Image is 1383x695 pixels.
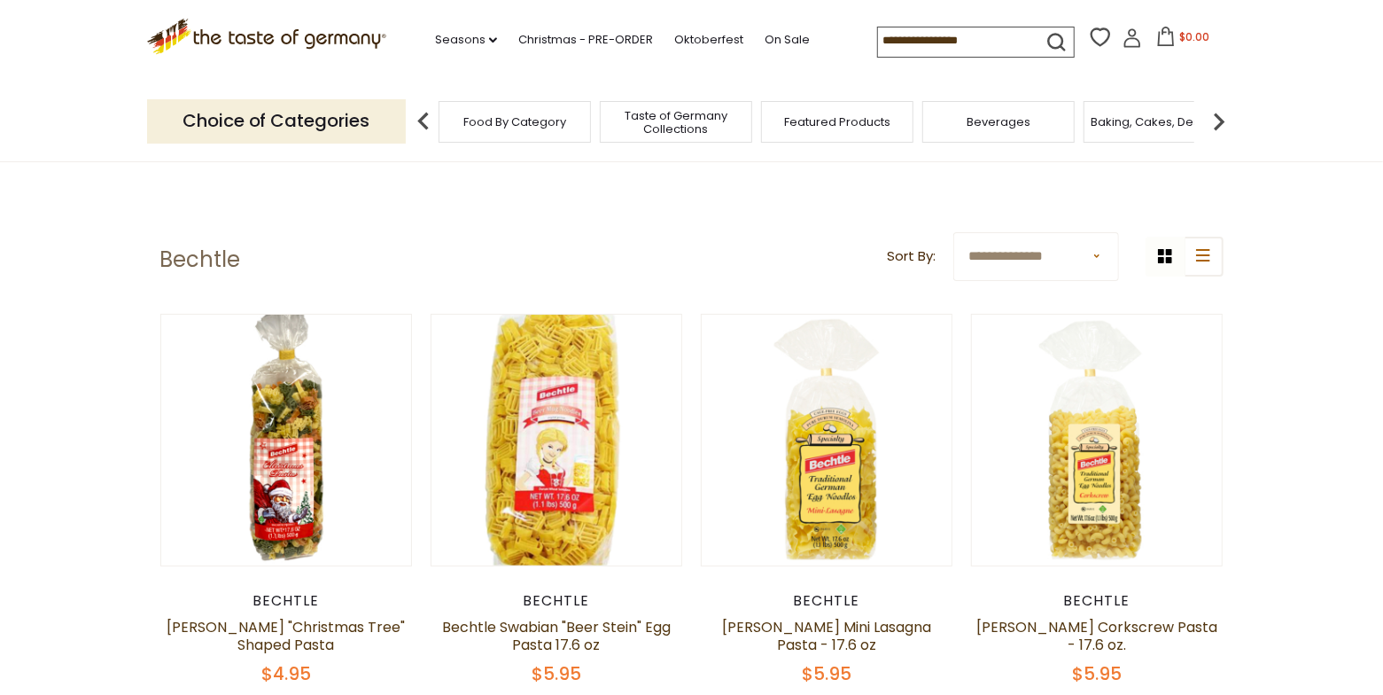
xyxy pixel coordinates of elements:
[167,617,405,655] a: [PERSON_NAME] "Christmas Tree" Shaped Pasta
[161,315,412,566] img: Bechtle
[887,246,936,268] label: Sort By:
[261,661,311,686] span: $4.95
[431,315,682,566] img: Bechtle
[463,115,566,129] a: Food By Category
[532,661,581,686] span: $5.95
[1092,115,1229,129] a: Baking, Cakes, Desserts
[1146,27,1221,53] button: $0.00
[976,617,1217,655] a: [PERSON_NAME] Corkscrew Pasta - 17.6 oz.
[431,592,683,610] div: Bechtle
[1072,661,1122,686] span: $5.95
[971,592,1224,610] div: Bechtle
[702,315,952,566] img: Bechtle
[518,30,653,50] a: Christmas - PRE-ORDER
[765,30,810,50] a: On Sale
[802,661,851,686] span: $5.95
[160,592,413,610] div: Bechtle
[147,99,406,143] p: Choice of Categories
[442,617,671,655] a: Bechtle Swabian "Beer Stein" Egg Pasta 17.6 oz
[967,115,1030,129] a: Beverages
[160,246,241,273] h1: Bechtle
[1201,104,1237,139] img: next arrow
[674,30,743,50] a: Oktoberfest
[1179,29,1209,44] span: $0.00
[435,30,497,50] a: Seasons
[722,617,931,655] a: [PERSON_NAME] Mini Lasagna Pasta - 17.6 oz
[406,104,441,139] img: previous arrow
[605,109,747,136] a: Taste of Germany Collections
[972,315,1223,566] img: Bechtle
[701,592,953,610] div: Bechtle
[784,115,890,129] a: Featured Products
